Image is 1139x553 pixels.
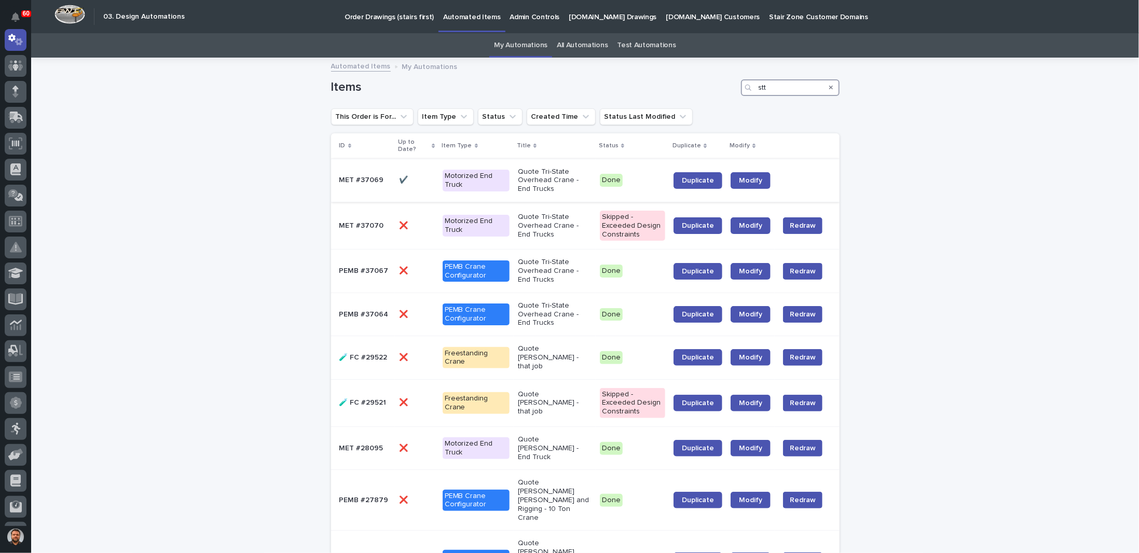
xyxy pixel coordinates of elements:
a: Modify [731,349,771,366]
div: Motorized End Truck [443,437,510,459]
span: Duplicate [682,311,714,318]
span: Duplicate [682,268,714,275]
button: Created Time [527,108,596,125]
span: Redraw [790,309,816,320]
button: users-avatar [5,526,26,548]
p: Quote Tri-State Overhead Crane - End Trucks [518,168,592,193]
span: Redraw [790,352,816,363]
a: Modify [731,395,771,411]
div: Done [600,174,623,187]
span: Duplicate [682,222,714,229]
h1: Items [331,80,737,95]
p: Quote [PERSON_NAME] - that job [518,344,592,370]
a: Duplicate [674,492,722,508]
p: 60 [23,10,30,17]
button: Notifications [5,6,26,28]
span: Duplicate [682,445,714,452]
p: PEMB #27879 [339,494,391,505]
p: ❌ [399,396,410,407]
button: Redraw [783,306,822,323]
p: Quote [PERSON_NAME] [PERSON_NAME] and Rigging - 10 Ton Crane [518,478,592,522]
p: Quote Tri-State Overhead Crane - End Trucks [518,213,592,239]
p: Status [599,140,619,151]
p: ❌ [399,308,410,319]
a: Automated Items [331,60,391,72]
button: Redraw [783,263,822,280]
div: Freestanding Crane [443,347,510,369]
button: Redraw [783,492,822,508]
div: Done [600,308,623,321]
a: Modify [731,263,771,280]
a: Duplicate [674,217,722,234]
button: Item Type [418,108,474,125]
p: PEMB #37067 [339,265,391,275]
p: ✔️ [399,174,410,185]
p: ❌ [399,494,410,505]
span: Duplicate [682,399,714,407]
p: 🧪 FC #29521 [339,396,389,407]
tr: MET #28095MET #28095 ❌❌ Motorized End TruckQuote [PERSON_NAME] - End TruckDoneDuplicateModifyRedraw [331,426,840,469]
a: All Automations [557,33,608,58]
p: ❌ [399,265,410,275]
a: Modify [731,306,771,323]
a: Duplicate [674,349,722,366]
p: ❌ [399,442,410,453]
span: Modify [739,222,762,229]
p: Item Type [442,140,472,151]
button: Status Last Modified [600,108,693,125]
p: Quote Tri-State Overhead Crane - End Trucks [518,258,592,284]
span: Redraw [790,443,816,453]
div: Search [741,79,840,96]
tr: MET #37070MET #37070 ❌❌ Motorized End TruckQuote Tri-State Overhead Crane - End TrucksSkipped - E... [331,202,840,249]
p: MET #37069 [339,174,386,185]
span: Modify [739,268,762,275]
a: Duplicate [674,440,722,457]
tr: MET #37069MET #37069 ✔️✔️ Motorized End TruckQuote Tri-State Overhead Crane - End TrucksDoneDupli... [331,159,840,202]
tr: PEMB #37064PEMB #37064 ❌❌ PEMB Crane ConfiguratorQuote Tri-State Overhead Crane - End TrucksDoneD... [331,293,840,336]
span: Duplicate [682,177,714,184]
span: Modify [739,445,762,452]
tr: PEMB #27879PEMB #27879 ❌❌ PEMB Crane ConfiguratorQuote [PERSON_NAME] [PERSON_NAME] and Rigging - ... [331,470,840,531]
a: Modify [731,217,771,234]
p: 🧪 FC #29522 [339,351,390,362]
span: Redraw [790,398,816,408]
p: MET #28095 [339,442,386,453]
tr: 🧪 FC #29521🧪 FC #29521 ❌❌ Freestanding CraneQuote [PERSON_NAME] - that jobSkipped - Exceeded Desi... [331,379,840,426]
div: Motorized End Truck [443,170,510,191]
a: Duplicate [674,263,722,280]
span: Redraw [790,266,816,276]
div: Motorized End Truck [443,215,510,237]
button: Redraw [783,217,822,234]
a: Test Automations [617,33,676,58]
p: Quote [PERSON_NAME] - that job [518,390,592,416]
span: Modify [739,496,762,504]
a: My Automations [494,33,547,58]
a: Modify [731,172,771,189]
tr: 🧪 FC #29522🧪 FC #29522 ❌❌ Freestanding CraneQuote [PERSON_NAME] - that jobDoneDuplicateModifyRedraw [331,336,840,379]
span: Duplicate [682,496,714,504]
div: Done [600,351,623,364]
div: Done [600,494,623,507]
h2: 03. Design Automations [103,12,185,21]
div: Skipped - Exceeded Design Constraints [600,211,665,241]
button: Redraw [783,395,822,411]
p: ❌ [399,351,410,362]
span: Duplicate [682,354,714,361]
p: Duplicate [673,140,701,151]
span: Redraw [790,220,816,231]
p: Quote [PERSON_NAME] - End Truck [518,435,592,461]
div: PEMB Crane Configurator [443,260,510,282]
p: Up to Date? [398,136,430,156]
button: Redraw [783,440,822,457]
button: Redraw [783,349,822,366]
div: Skipped - Exceeded Design Constraints [600,388,665,418]
img: Workspace Logo [54,5,85,24]
p: MET #37070 [339,219,386,230]
p: My Automations [402,60,458,72]
div: PEMB Crane Configurator [443,303,510,325]
div: Done [600,442,623,455]
p: Quote Tri-State Overhead Crane - End Trucks [518,301,592,327]
p: Title [517,140,531,151]
tr: PEMB #37067PEMB #37067 ❌❌ PEMB Crane ConfiguratorQuote Tri-State Overhead Crane - End TrucksDoneD... [331,250,840,293]
p: Modify [730,140,750,151]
